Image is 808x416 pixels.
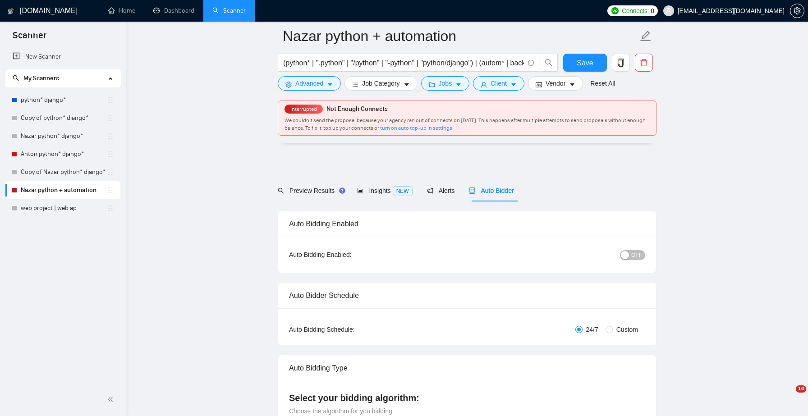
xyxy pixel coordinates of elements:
span: Interrupted [288,106,320,112]
span: notification [427,187,433,194]
span: 0 [651,6,654,16]
input: Scanner name... [283,25,638,47]
span: Advanced [295,78,323,88]
span: robot [469,187,475,194]
span: area-chart [357,187,363,194]
span: holder [107,151,114,158]
span: Not Enough Connects [326,105,388,113]
div: Auto Bidding Schedule: [289,325,408,334]
button: setting [790,4,804,18]
span: Save [577,57,593,69]
span: Client [491,78,507,88]
a: Copy of python* django* [21,109,107,127]
span: caret-down [404,81,410,88]
span: folder [429,81,435,88]
span: Job Category [362,78,399,88]
span: bars [352,81,358,88]
div: Auto Bidder Schedule [289,283,645,308]
button: search [540,54,558,72]
span: holder [107,133,114,140]
span: user [481,81,487,88]
a: web project | web ap [21,199,107,217]
div: Auto Bidding Enabled: [289,250,408,260]
img: upwork-logo.png [611,7,619,14]
span: copy [612,59,629,67]
li: Anton python* django* [5,145,120,163]
span: info-circle [528,60,534,66]
li: Nazar python* django* [5,127,120,145]
span: OFF [631,250,642,260]
span: 10 [796,385,806,393]
a: python* django* [21,91,107,109]
button: barsJob Categorycaret-down [344,76,417,91]
span: We couldn’t send the proposal because your agency ran out of connects on [DATE]. This happens aft... [285,117,646,131]
span: Custom [613,325,642,334]
button: copy [612,54,630,72]
span: Preview Results [278,187,343,194]
a: Nazar python + automation [21,181,107,199]
span: search [540,59,557,67]
span: edit [640,30,652,42]
button: settingAdvancedcaret-down [278,76,341,91]
a: Copy of Nazar python* django* [21,163,107,181]
span: caret-down [455,81,462,88]
span: search [13,75,19,81]
button: userClientcaret-down [473,76,524,91]
span: holder [107,169,114,176]
span: holder [107,96,114,104]
span: caret-down [327,81,333,88]
li: python* django* [5,91,120,109]
span: holder [107,114,114,122]
a: homeHome [108,7,135,14]
span: Insights [357,187,412,194]
span: caret-down [569,81,575,88]
span: setting [285,81,292,88]
li: Copy of Nazar python* django* [5,163,120,181]
button: idcardVendorcaret-down [528,76,583,91]
button: Save [563,54,607,72]
span: NEW [393,186,413,196]
span: 24/7 [583,325,602,334]
a: searchScanner [212,7,246,14]
input: Search Freelance Jobs... [283,57,524,69]
span: My Scanners [23,74,59,82]
iframe: Intercom live chat [777,385,799,407]
a: New Scanner [13,48,113,66]
img: logo [8,4,14,18]
span: Alerts [427,187,455,194]
div: Auto Bidding Enabled [289,211,645,237]
span: My Scanners [13,74,59,82]
a: setting [790,7,804,14]
span: search [278,187,284,194]
li: New Scanner [5,48,120,66]
span: double-left [107,395,116,404]
span: Auto Bidder [469,187,514,194]
span: user [666,8,672,14]
span: Scanner [5,29,54,48]
h4: Select your bidding algorithm: [289,392,645,404]
span: setting [790,7,804,14]
a: Reset All [590,78,615,88]
button: delete [635,54,653,72]
div: Auto Bidding Type [289,355,645,381]
span: delete [635,59,652,67]
a: Nazar python* django* [21,127,107,145]
a: dashboardDashboard [153,7,194,14]
span: holder [107,187,114,194]
span: Connects: [622,6,649,16]
div: Tooltip anchor [338,187,346,195]
li: web project | web ap [5,199,120,217]
span: Vendor [546,78,565,88]
a: turn on auto top-up in settings. [380,125,454,131]
span: Jobs [439,78,452,88]
span: caret-down [510,81,517,88]
span: holder [107,205,114,212]
span: idcard [536,81,542,88]
li: Nazar python + automation [5,181,120,199]
button: folderJobscaret-down [421,76,470,91]
li: Copy of python* django* [5,109,120,127]
a: Anton python* django* [21,145,107,163]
